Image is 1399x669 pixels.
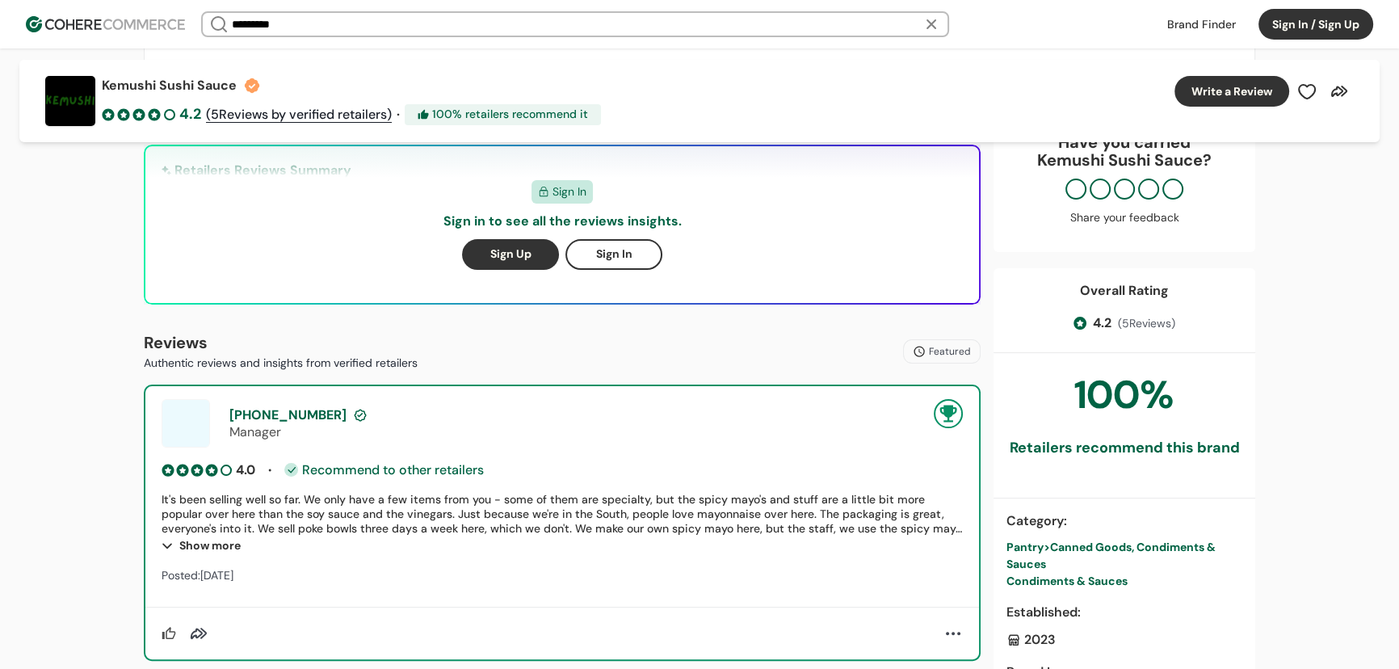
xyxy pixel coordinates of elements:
[1010,209,1239,226] div: Share your feedback
[144,355,418,372] p: Authentic reviews and insights from verified retailers
[1006,540,1216,571] span: Canned Goods, Condiments & Sauces
[236,461,255,479] div: 4.0
[1093,313,1111,333] span: 4.2
[162,536,963,555] div: Show more
[1118,315,1175,332] span: ( 5 Reviews)
[552,183,586,200] span: Sign In
[1258,9,1373,40] button: Sign In / Sign Up
[1006,511,1242,531] div: Category :
[1006,603,1242,622] div: Established :
[1006,540,1044,554] span: Pantry
[1010,133,1239,169] div: Have you carried
[144,332,208,353] b: Reviews
[229,406,347,423] span: [PHONE_NUMBER]
[1044,540,1050,554] span: >
[565,239,662,270] button: Sign In
[1074,366,1174,424] div: 100 %
[268,463,271,478] span: •
[462,239,559,270] button: Sign Up
[443,212,682,231] p: Sign in to see all the reviews insights.
[410,58,466,90] button: Metrics
[287,58,397,90] button: About the brand
[229,423,914,440] div: Manager
[1010,437,1240,459] div: Retailers recommend this brand
[1010,151,1239,169] p: Kemushi Sushi Sauce ?
[1006,539,1242,590] a: Pantry>Canned Goods, Condiments & SaucesCondiments & Sauces
[479,58,564,90] button: Alternatives
[1080,281,1169,301] div: Overall Rating
[162,568,963,583] div: Posted: [DATE]
[929,344,971,359] span: Featured
[26,16,185,32] img: Cohere Logo
[1006,630,1242,650] div: 2023
[284,463,484,477] div: Recommend to other retailers
[1006,573,1242,590] div: Condiments & Sauces
[161,58,274,90] button: Reviews insights
[162,492,963,536] div: It's been selling well so far. We only have a few items from you - some of them are specialty, bu...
